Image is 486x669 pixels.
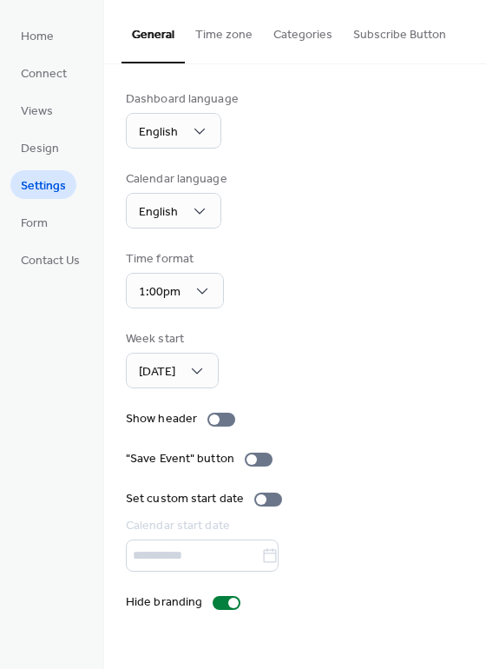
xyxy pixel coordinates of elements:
span: Design [21,140,59,158]
a: Form [10,208,58,236]
div: "Save Event" button [126,450,234,468]
div: Dashboard language [126,90,239,109]
div: Week start [126,330,215,348]
div: Time format [126,250,220,268]
span: English [139,121,178,144]
span: English [139,201,178,224]
a: Settings [10,170,76,199]
a: Design [10,133,69,162]
div: Calendar language [126,170,227,189]
div: Hide branding [126,593,202,612]
span: Connect [21,65,67,83]
a: Views [10,96,63,124]
span: Home [21,28,54,46]
span: Contact Us [21,252,80,270]
a: Home [10,21,64,50]
span: Settings [21,177,66,195]
span: [DATE] [139,361,175,384]
div: Set custom start date [126,490,244,508]
a: Connect [10,58,77,87]
div: Calendar start date [126,517,461,535]
span: 1:00pm [139,281,181,304]
div: Show header [126,410,197,428]
span: Views [21,103,53,121]
a: Contact Us [10,245,90,274]
span: Form [21,215,48,233]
